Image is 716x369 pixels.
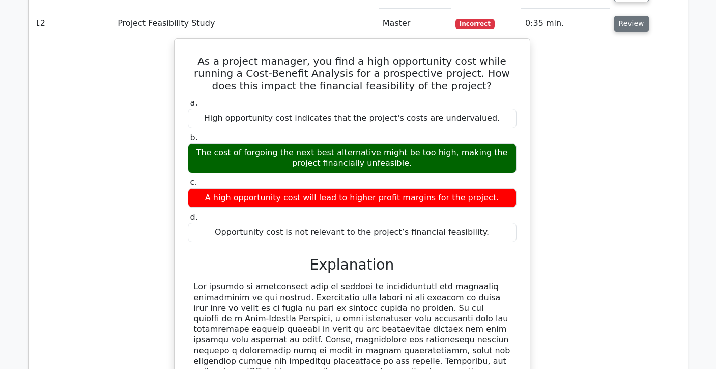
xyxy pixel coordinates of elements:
span: c. [190,177,197,187]
td: 0:35 min. [521,9,610,38]
div: High opportunity cost indicates that the project's costs are undervalued. [188,109,517,128]
span: a. [190,98,198,108]
td: 12 [31,9,114,38]
span: b. [190,133,198,142]
td: Project Feasibility Study [113,9,379,38]
button: Review [614,16,649,32]
h3: Explanation [194,256,510,274]
td: Master [379,9,451,38]
div: A high opportunity cost will lead to higher profit margins for the project. [188,188,517,208]
h5: As a project manager, you find a high opportunity cost while running a Cost-Benefit Analysis for ... [187,55,518,92]
span: d. [190,212,198,222]
div: The cost of forgoing the next best alternative might be too high, making the project financially ... [188,143,517,174]
span: Incorrect [455,19,495,29]
div: Opportunity cost is not relevant to the project’s financial feasibility. [188,223,517,243]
